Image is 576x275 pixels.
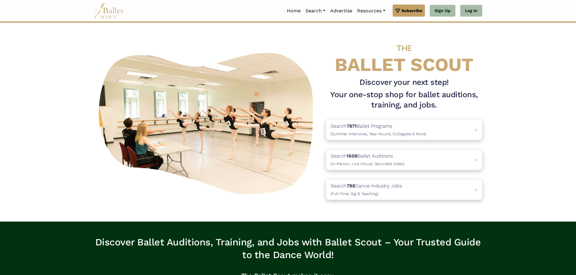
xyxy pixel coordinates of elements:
[326,77,482,88] h3: Discover your next step!
[474,127,477,133] span: >
[326,150,482,170] a: Search1608Ballet Auditions(In-Person, Live Virtual, Recorded Video) >
[430,5,455,17] a: Sign Up
[328,5,355,17] a: Advertise
[355,5,388,17] a: Resources
[474,157,477,163] span: >
[460,5,482,17] a: Log In
[94,236,482,261] h3: Discover Ballet Auditions, Training, and Jobs with Ballet Scout – Your Trusted Guide to the Dance...
[94,46,321,198] img: A group of ballerinas talking to each other in a ballet studio
[395,7,400,14] img: gem.svg
[401,7,422,14] span: Subscribe
[331,161,404,166] span: (In-Person, Live Virtual, Recorded Video)
[347,183,355,189] b: 798
[326,180,482,200] a: Search798Dance Industry Jobs(Full-Time, Gig & Teaching) >
[326,120,482,140] a: Search7871Ballet Programs(Summer Intensives, Year-Round, Collegiate & More)>
[303,5,328,17] a: Search
[331,182,402,197] p: Search Dance Industry Jobs
[326,90,482,110] h1: Your one-stop shop for ballet auditions, training, and jobs.
[331,122,426,138] p: Search Ballet Programs
[393,5,425,17] a: Subscribe
[331,191,378,196] span: (Full-Time, Gig & Teaching)
[397,43,412,53] span: THE
[347,153,358,159] b: 1608
[331,132,426,136] span: (Summer Intensives, Year-Round, Collegiate & More)
[474,187,477,193] span: >
[347,123,357,129] b: 7871
[326,35,482,75] h4: BALLET SCOUT
[331,152,404,168] p: Search Ballet Auditions
[284,5,303,17] a: Home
